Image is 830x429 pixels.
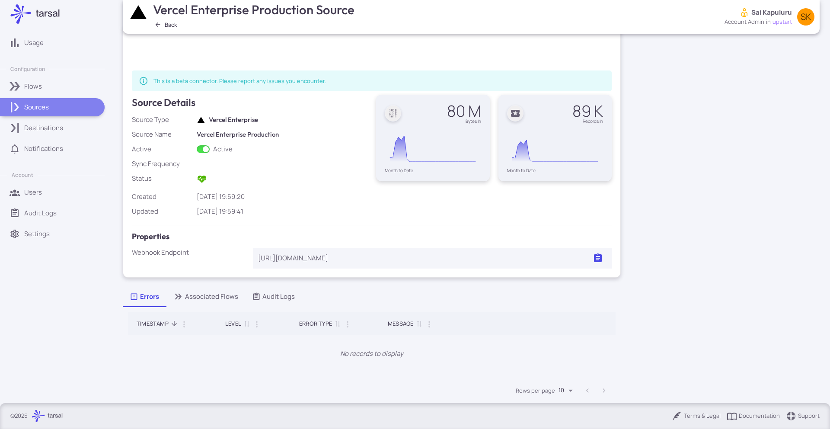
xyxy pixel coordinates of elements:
a: Support [786,411,820,421]
p: Flows [24,82,42,91]
img: Vercel Enterprise [130,4,147,20]
div: Active [132,144,193,154]
p: Users [24,188,42,197]
div: Rows per page [559,383,576,397]
span: Sorted by Timestamp descending [169,320,179,327]
span: Sort by Level descending [241,320,252,327]
span: in [766,18,771,26]
div: Webhook Endpoint [132,248,249,257]
button: Column Actions [341,317,354,331]
div: [DATE] 19:59:20 [197,192,367,202]
span: Active [197,177,207,186]
div: Chart. Highcharts interactive chart. [385,128,481,168]
p: Usage [24,38,44,48]
button: Back [151,19,181,30]
button: Click to copy to clipboard [589,250,607,267]
button: Sai Kapuluruaccount admininupstartSK [719,4,820,30]
p: [URL][DOMAIN_NAME] [258,253,328,263]
div: [DATE] 19:59:41 [197,207,367,216]
div: Records In [572,119,603,123]
div: Status [132,174,193,183]
h3: Vercel Enterprise Production Source [153,2,356,17]
p: Settings [24,229,50,239]
span: Active [213,144,233,154]
h4: Source Details [132,95,195,110]
div: Created [132,192,193,202]
svg: Interactive chart [507,128,603,168]
button: Column Actions [250,317,264,331]
label: Rows per page [516,387,555,395]
div: Error Type [299,318,332,329]
button: Column Actions [422,317,436,331]
a: Terms & Legal [672,411,721,421]
p: Sai Kapuluru [751,8,792,17]
div: Associated Flows [173,292,238,301]
span: Sort by Message descending [414,320,424,327]
div: Source Name [132,130,193,139]
button: Column Actions [177,317,191,331]
img: Vercel Enterprise [197,116,205,124]
p: © 2025 [10,412,28,420]
span: upstart [773,18,792,26]
div: Tabs List [123,286,621,307]
div: Source Type [132,115,193,125]
p: Destinations [24,123,63,133]
svg: Interactive chart [385,128,481,168]
nav: pagination navigation [579,384,612,397]
h5: Properties [132,231,612,243]
div: account admin [725,18,764,26]
div: Sync Frequency [132,159,193,169]
p: Notifications [24,144,63,154]
a: Documentation [727,411,780,421]
h6: Vercel Enterprise Production [197,130,367,139]
div: Month to Date [507,168,603,173]
p: Configuration [10,65,45,73]
div: 80 M [447,103,481,119]
div: Timestamp [137,318,169,329]
h6: Vercel Enterprise [209,115,258,125]
p: Sources [24,102,49,112]
p: Account [12,171,33,179]
p: No records to display [128,335,615,378]
div: Errors [130,292,159,301]
p: Audit Logs [24,208,57,218]
div: Message [388,318,413,329]
span: Sort by Error Type descending [332,320,342,327]
div: Month to Date [385,168,481,173]
div: Level [225,318,241,329]
div: Updated [132,207,193,216]
div: 89 K [572,103,603,119]
div: Audit Logs [252,292,295,301]
div: Chart. Highcharts interactive chart. [507,128,603,168]
span: SK [801,13,811,21]
div: This is a beta connector. Please report any issues you encounter. [153,73,326,89]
